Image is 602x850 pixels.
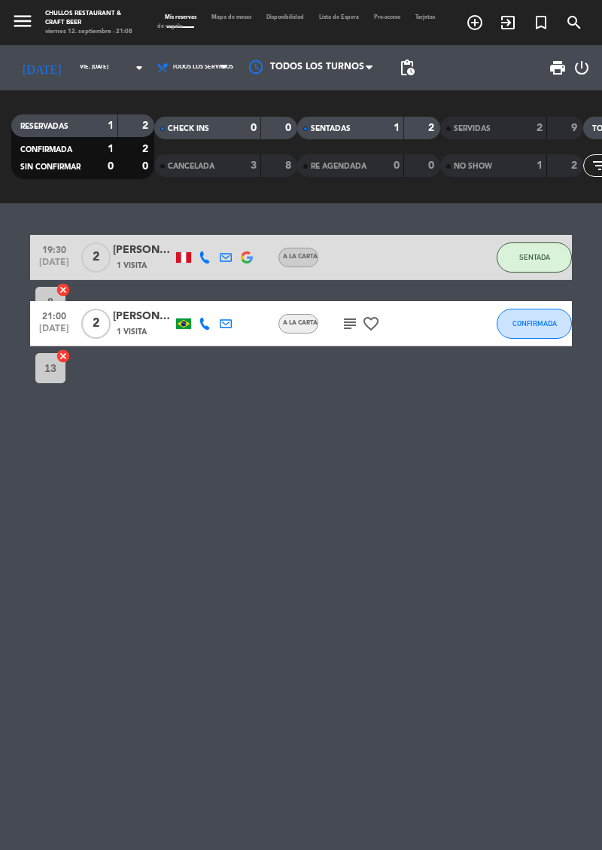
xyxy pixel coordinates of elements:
[142,144,151,154] strong: 2
[285,160,294,171] strong: 8
[142,161,151,172] strong: 0
[172,65,233,71] span: Todos los servicios
[251,160,257,171] strong: 3
[454,163,492,170] span: NO SHOW
[283,320,318,326] span: A la carta
[259,15,312,20] span: Disponibilidad
[20,163,81,171] span: SIN CONFIRMAR
[204,15,259,20] span: Mapa de mesas
[537,160,543,171] strong: 1
[241,251,253,264] img: google-logo.png
[454,125,491,133] span: SERVIDAS
[497,242,572,273] button: SENTADA
[130,59,148,77] i: arrow_drop_down
[108,144,114,154] strong: 1
[573,45,591,90] div: LOG OUT
[428,123,437,133] strong: 2
[366,15,408,20] span: Pre-acceso
[283,254,318,260] span: A la carta
[394,123,400,133] strong: 1
[571,160,580,171] strong: 2
[35,240,73,257] span: 19:30
[537,123,543,133] strong: 2
[519,253,550,261] span: SENTADA
[142,120,151,131] strong: 2
[532,14,550,32] i: turned_in_not
[108,161,114,172] strong: 0
[311,163,366,170] span: RE AGENDADA
[35,257,73,275] span: [DATE]
[428,160,437,171] strong: 0
[573,59,591,77] i: power_settings_new
[45,27,135,36] div: viernes 12. septiembre - 21:08
[117,260,147,272] span: 1 Visita
[285,123,294,133] strong: 0
[362,315,380,333] i: favorite_border
[11,10,34,36] button: menu
[113,242,173,259] div: [PERSON_NAME]
[11,10,34,32] i: menu
[157,15,204,20] span: Mis reservas
[549,59,567,77] span: print
[117,326,147,338] span: 1 Visita
[56,349,71,364] i: cancel
[168,125,209,133] span: CHECK INS
[394,160,400,171] strong: 0
[56,282,71,297] i: cancel
[81,309,111,339] span: 2
[113,308,173,325] div: [PERSON_NAME] [PERSON_NAME]
[499,14,517,32] i: exit_to_app
[398,59,416,77] span: pending_actions
[45,9,135,27] div: Chullos Restaurant & Craft Beer
[20,146,72,154] span: CONFIRMADA
[81,242,111,273] span: 2
[565,14,583,32] i: search
[512,319,557,328] span: CONFIRMADA
[497,309,572,339] button: CONFIRMADA
[11,54,72,81] i: [DATE]
[20,123,68,130] span: RESERVADAS
[466,14,484,32] i: add_circle_outline
[341,315,359,333] i: subject
[35,324,73,341] span: [DATE]
[251,123,257,133] strong: 0
[571,123,580,133] strong: 9
[168,163,214,170] span: CANCELADA
[311,125,351,133] span: SENTADAS
[108,120,114,131] strong: 1
[312,15,366,20] span: Lista de Espera
[35,306,73,324] span: 21:00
